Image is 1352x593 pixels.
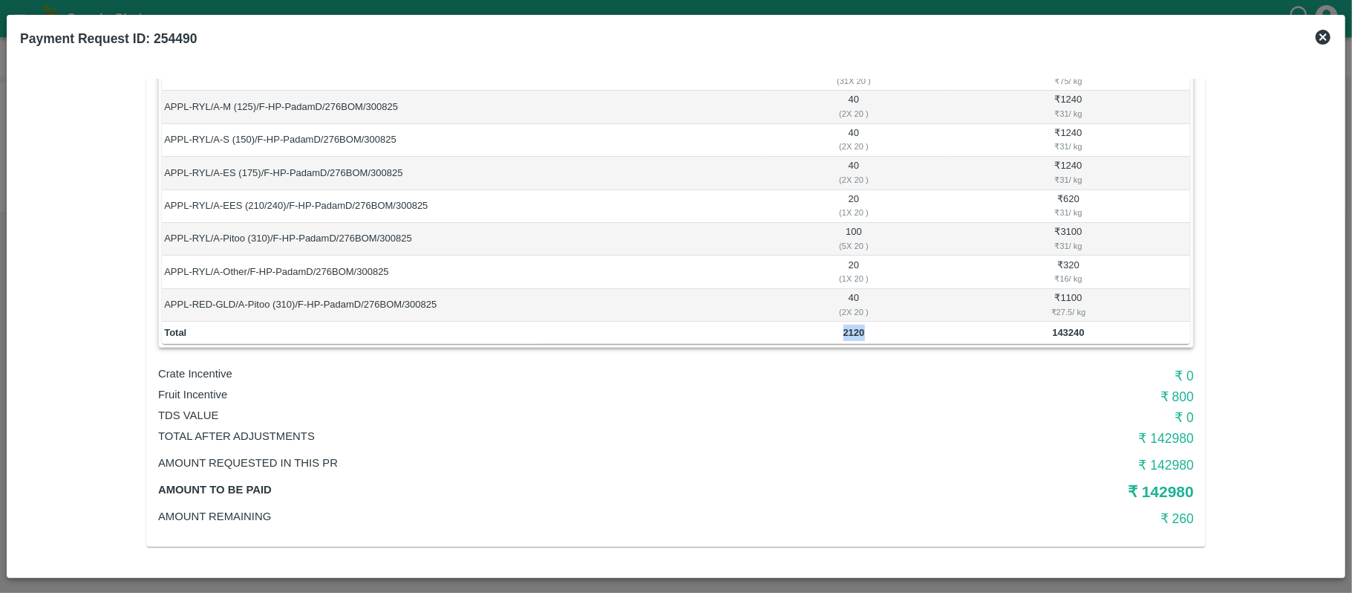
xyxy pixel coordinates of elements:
div: ( 1 X 20 ) [763,272,944,285]
div: ₹ 31 / kg [949,239,1187,253]
td: 40 [761,289,947,322]
div: ₹ 31 / kg [949,173,1187,187]
h6: ₹ 800 [849,386,1194,407]
div: ( 2 X 20 ) [763,173,944,187]
p: Amount to be paid [158,482,849,498]
td: ₹ 320 [947,256,1190,288]
td: 100 [761,223,947,256]
td: 40 [761,157,947,189]
td: APPL-RYL/A-Pitoo (310)/F-HP-PadamD/276BOM/300825 [162,223,761,256]
div: ( 31 X 20 ) [763,74,944,88]
td: ₹ 1240 [947,124,1190,157]
td: 40 [761,124,947,157]
p: Fruit Incentive [158,386,849,403]
h6: ₹ 142980 [849,428,1194,449]
p: Crate Incentive [158,366,849,382]
div: ( 2 X 20 ) [763,305,944,319]
p: Amount Remaining [158,508,849,525]
td: ₹ 1240 [947,91,1190,123]
td: ₹ 1240 [947,157,1190,189]
b: Total [164,327,186,338]
td: APPL-RYL/A-M (125)/F-HP-PadamD/276BOM/300825 [162,91,761,123]
div: ₹ 31 / kg [949,107,1187,120]
h6: ₹ 0 [849,366,1194,386]
td: APPL-RED-GLD/A-Pitoo (310)/F-HP-PadamD/276BOM/300825 [162,289,761,322]
p: TDS VALUE [158,407,849,424]
div: ( 2 X 20 ) [763,107,944,120]
div: ₹ 31 / kg [949,140,1187,153]
div: ₹ 31 / kg [949,206,1187,219]
td: 20 [761,256,947,288]
div: ₹ 16 / kg [949,272,1187,285]
b: Payment Request ID: 254490 [20,31,197,46]
p: Total After adjustments [158,428,849,444]
td: ₹ 3100 [947,223,1190,256]
h6: ₹ 260 [849,508,1194,529]
td: APPL-RYL/A-EES (210/240)/F-HP-PadamD/276BOM/300825 [162,190,761,223]
td: 20 [761,190,947,223]
td: APPL-RYL/A-Other/F-HP-PadamD/276BOM/300825 [162,256,761,288]
div: ₹ 75 / kg [949,74,1187,88]
h6: ₹ 142980 [849,455,1194,476]
b: 2120 [843,327,865,338]
td: 40 [761,91,947,123]
p: Amount Requested in this PR [158,455,849,471]
td: APPL-RYL/A-ES (175)/F-HP-PadamD/276BOM/300825 [162,157,761,189]
h5: ₹ 142980 [849,482,1194,502]
div: ( 2 X 20 ) [763,140,944,153]
td: APPL-RYL/A-S (150)/F-HP-PadamD/276BOM/300825 [162,124,761,157]
td: ₹ 1100 [947,289,1190,322]
h6: ₹ 0 [849,407,1194,428]
div: ( 1 X 20 ) [763,206,944,219]
div: ( 5 X 20 ) [763,239,944,253]
td: ₹ 620 [947,190,1190,223]
div: ₹ 27.5 / kg [949,305,1187,319]
b: 143240 [1052,327,1084,338]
